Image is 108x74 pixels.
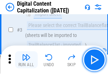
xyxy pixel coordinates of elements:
[44,63,54,67] div: Undo
[67,63,76,67] div: Skip
[85,4,90,10] img: Support
[17,27,22,33] span: # 3
[38,51,60,68] button: Undo
[22,53,30,62] img: Run All
[89,54,100,65] img: Main button
[17,0,82,14] div: Digital Content Capitalization ([DATE])
[45,53,53,62] img: Undo
[67,53,76,62] img: Skip
[34,10,62,18] div: Import Sheet
[6,3,14,11] img: Back
[27,41,82,49] div: TrailBalanceFlat - imported
[15,51,38,68] button: Run All
[94,3,102,11] img: Settings menu
[60,51,83,68] button: Skip
[18,63,34,67] div: Run All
